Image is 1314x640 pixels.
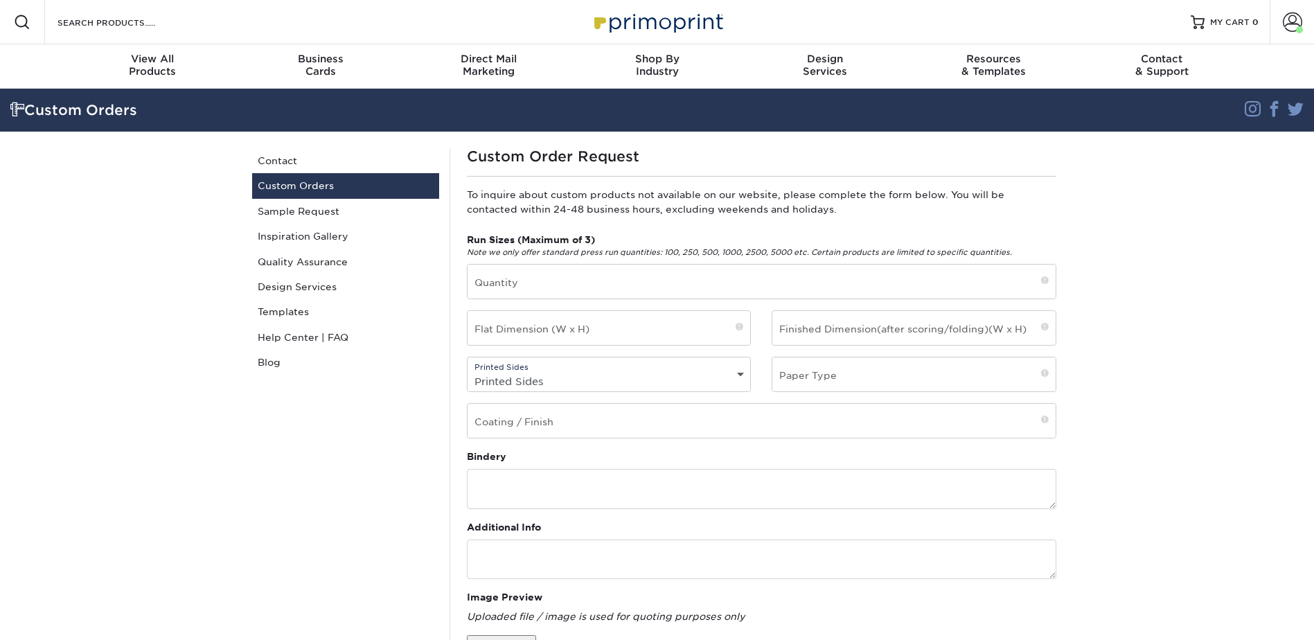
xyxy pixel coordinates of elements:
[588,7,727,37] img: Primoprint
[236,44,405,89] a: BusinessCards
[1252,17,1259,27] span: 0
[56,14,191,30] input: SEARCH PRODUCTS.....
[1078,53,1246,78] div: & Support
[573,44,741,89] a: Shop ByIndustry
[1078,53,1246,65] span: Contact
[252,274,439,299] a: Design Services
[573,53,741,78] div: Industry
[252,249,439,274] a: Quality Assurance
[252,199,439,224] a: Sample Request
[236,53,405,65] span: Business
[69,53,237,78] div: Products
[909,53,1078,65] span: Resources
[741,44,909,89] a: DesignServices
[467,234,595,245] strong: Run Sizes (Maximum of 3)
[1210,17,1250,28] span: MY CART
[467,522,541,533] strong: Additional Info
[909,53,1078,78] div: & Templates
[909,44,1078,89] a: Resources& Templates
[252,224,439,249] a: Inspiration Gallery
[252,350,439,375] a: Blog
[467,248,1012,257] em: Note we only offer standard press run quantities: 100, 250, 500, 1000, 2500, 5000 etc. Certain pr...
[69,53,237,65] span: View All
[405,44,573,89] a: Direct MailMarketing
[467,592,542,603] strong: Image Preview
[69,44,237,89] a: View AllProducts
[252,325,439,350] a: Help Center | FAQ
[252,173,439,198] a: Custom Orders
[741,53,909,65] span: Design
[573,53,741,65] span: Shop By
[236,53,405,78] div: Cards
[405,53,573,65] span: Direct Mail
[252,299,439,324] a: Templates
[405,53,573,78] div: Marketing
[1078,44,1246,89] a: Contact& Support
[252,148,439,173] a: Contact
[467,451,506,462] strong: Bindery
[467,611,745,622] em: Uploaded file / image is used for quoting purposes only
[467,148,1056,165] h1: Custom Order Request
[467,188,1056,216] p: To inquire about custom products not available on our website, please complete the form below. Yo...
[741,53,909,78] div: Services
